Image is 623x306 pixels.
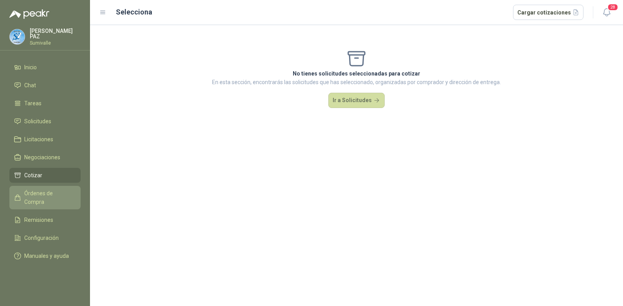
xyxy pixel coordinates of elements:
span: Inicio [24,63,37,72]
a: Solicitudes [9,114,81,129]
p: Sumivalle [30,41,81,45]
a: Remisiones [9,212,81,227]
a: Manuales y ayuda [9,248,81,263]
span: Licitaciones [24,135,53,144]
p: No tienes solicitudes seleccionadas para cotizar [212,69,501,78]
button: Ir a Solicitudes [328,93,385,108]
span: 28 [607,4,618,11]
span: Manuales y ayuda [24,252,69,260]
a: Chat [9,78,81,93]
span: Configuración [24,234,59,242]
img: Logo peakr [9,9,49,19]
span: Cotizar [24,171,42,180]
p: [PERSON_NAME] PAZ [30,28,81,39]
span: Órdenes de Compra [24,189,73,206]
button: 28 [600,5,614,20]
a: Negociaciones [9,150,81,165]
span: Chat [24,81,36,90]
a: Cotizar [9,168,81,183]
img: Company Logo [10,29,25,44]
span: Negociaciones [24,153,60,162]
span: Remisiones [24,216,53,224]
a: Licitaciones [9,132,81,147]
h2: Selecciona [116,7,152,18]
span: Solicitudes [24,117,51,126]
a: Configuración [9,230,81,245]
a: Tareas [9,96,81,111]
p: En esta sección, encontrarás las solicitudes que has seleccionado, organizadas por comprador y di... [212,78,501,86]
a: Inicio [9,60,81,75]
button: Cargar cotizaciones [513,5,584,20]
a: Órdenes de Compra [9,186,81,209]
span: Tareas [24,99,41,108]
